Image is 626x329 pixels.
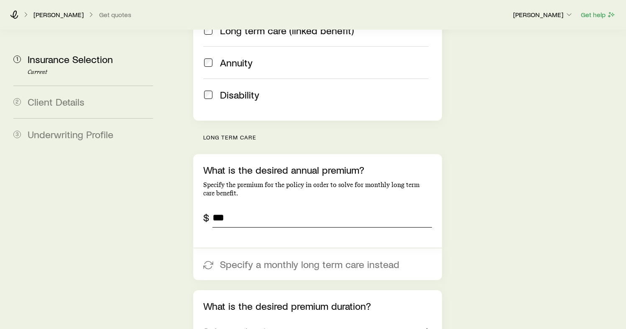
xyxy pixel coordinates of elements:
[193,248,442,280] button: Specify a monthly long term care instead
[13,131,21,138] span: 3
[28,69,153,76] p: Current
[220,25,354,36] span: Long term care (linked benefit)
[580,10,616,20] button: Get help
[33,10,84,19] p: [PERSON_NAME]
[28,128,113,140] span: Underwriting Profile
[203,134,442,141] p: Long term care
[203,181,432,197] p: Specify the premium for the policy in order to solve for monthly long term care benefit.
[513,10,573,19] p: [PERSON_NAME]
[513,10,574,20] button: [PERSON_NAME]
[99,11,132,19] button: Get quotes
[204,58,212,67] input: Annuity
[203,212,209,223] div: $
[204,91,212,99] input: Disability
[203,164,432,176] p: What is the desired annual premium?
[28,96,84,108] span: Client Details
[220,89,259,101] span: Disability
[204,26,212,35] input: Long term care (linked benefit)
[28,53,113,65] span: Insurance Selection
[220,57,253,68] span: Annuity
[13,56,21,63] span: 1
[13,98,21,106] span: 2
[203,300,432,312] p: What is the desired premium duration?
